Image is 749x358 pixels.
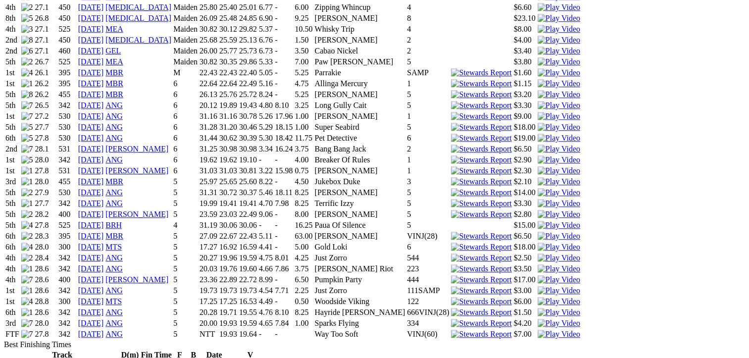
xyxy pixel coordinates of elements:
td: - [274,13,293,23]
img: 7 [21,275,33,284]
td: $23.10 [513,13,536,23]
td: 5 [406,90,449,100]
img: Stewards Report [451,243,511,252]
img: 5 [21,134,33,143]
a: View replay [538,286,580,295]
td: 26.00 [199,46,218,56]
td: 26.2 [35,79,57,89]
td: 25.48 [219,13,238,23]
a: [DATE] [78,25,104,33]
td: 2nd [5,35,20,45]
a: [PERSON_NAME] [105,275,168,284]
td: 25.76 [219,90,238,100]
a: MTS [105,297,122,306]
img: 8 [21,36,33,45]
td: 26.2 [35,90,57,100]
td: Allinga Mercury [314,79,405,89]
td: Cabao Nickel [314,46,405,56]
img: Stewards Report [451,166,511,175]
img: Stewards Report [451,308,511,317]
td: 5.25 [294,68,313,78]
td: Zipping Whincup [314,2,405,12]
a: [DATE] [78,57,104,66]
img: Play Video [538,221,580,230]
img: 6 [21,47,33,55]
td: SAMP [406,68,449,78]
img: Stewards Report [451,145,511,153]
img: 3 [21,25,33,34]
img: Stewards Report [451,188,511,197]
a: MBR [105,90,123,99]
img: Play Video [538,47,580,55]
img: Play Video [538,330,580,339]
a: ANG [105,112,123,120]
a: [DATE] [78,90,104,99]
img: Play Video [538,264,580,273]
td: 25.68 [199,35,218,45]
td: Maiden [173,46,198,56]
td: 5 [406,57,449,67]
img: 2 [21,188,33,197]
td: 30.35 [219,57,238,67]
a: [MEDICAL_DATA] [105,36,171,44]
a: View replay [538,145,580,153]
td: [PERSON_NAME] [314,13,405,23]
img: Play Video [538,79,580,88]
td: 2 [406,35,449,45]
td: 450 [58,2,77,12]
a: View replay [538,101,580,109]
a: MEA [105,25,123,33]
td: 29.86 [239,57,257,67]
a: [DATE] [78,199,104,207]
a: ANG [105,264,123,273]
a: [DATE] [78,264,104,273]
a: View replay [538,243,580,251]
td: 1st [5,68,20,78]
td: 25.40 [219,2,238,12]
td: Maiden [173,35,198,45]
a: MBR [105,79,123,88]
img: 2 [21,57,33,66]
td: 4th [5,24,20,34]
img: 7 [21,319,33,328]
img: Stewards Report [451,123,511,132]
a: GEL [105,47,121,55]
a: View replay [538,155,580,164]
a: Watch Replay on Watchdog [538,25,580,33]
td: 1.50 [294,35,313,45]
a: View replay [538,79,580,88]
td: 24.85 [239,13,257,23]
img: 5 [21,14,33,23]
td: 5.05 [258,68,273,78]
img: Stewards Report [451,112,511,121]
td: 5.33 [258,57,273,67]
img: 7 [21,101,33,110]
a: View replay [538,210,580,218]
td: $3.20 [513,90,536,100]
img: Play Video [538,3,580,12]
img: Play Video [538,145,580,153]
a: [DATE] [78,254,104,262]
img: Stewards Report [451,79,511,88]
img: 2 [21,254,33,262]
img: Stewards Report [451,264,511,273]
td: Paw [PERSON_NAME] [314,57,405,67]
a: [DATE] [78,166,104,175]
a: ANG [105,123,123,131]
a: [DATE] [78,68,104,77]
a: View replay [538,123,580,131]
td: 25.01 [239,2,257,12]
img: Stewards Report [451,297,511,306]
td: 8th [5,13,20,23]
img: 7 [21,145,33,153]
td: 4 [406,2,449,12]
img: Play Video [538,25,580,34]
td: 30.82 [199,24,218,34]
a: [DATE] [78,79,104,88]
td: $3.40 [513,46,536,56]
a: Watch Replay on Watchdog [538,3,580,11]
a: ANG [105,254,123,262]
td: 22.64 [199,79,218,89]
td: 4 [406,24,449,34]
td: 1 [406,79,449,89]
